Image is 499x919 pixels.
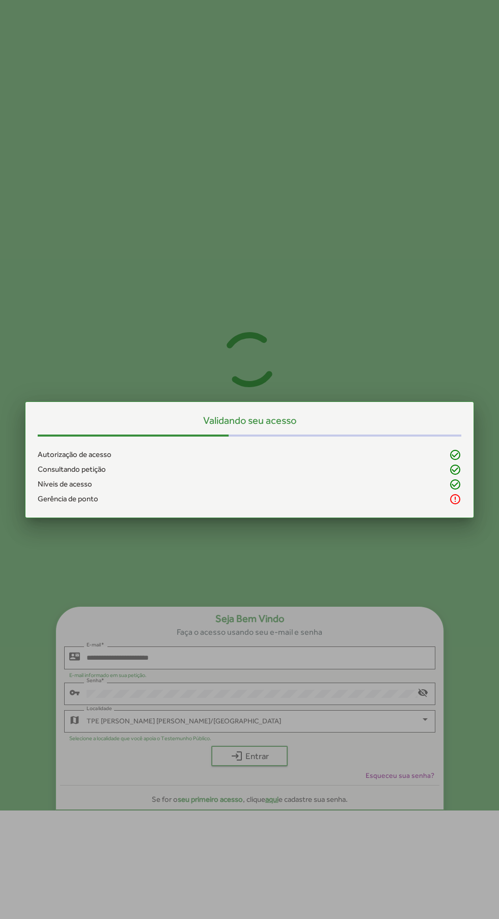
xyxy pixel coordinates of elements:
h5: Validando seu acesso [38,414,461,426]
span: Níveis de acesso [38,478,92,490]
span: Consultando petição [38,464,106,475]
mat-icon: check_circle_outline [449,478,461,491]
span: Autorização de acesso [38,449,112,461]
span: Gerência de ponto [38,493,98,505]
mat-icon: check_circle_outline [449,449,461,461]
mat-icon: error_outline [449,493,461,505]
mat-icon: check_circle_outline [449,464,461,476]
